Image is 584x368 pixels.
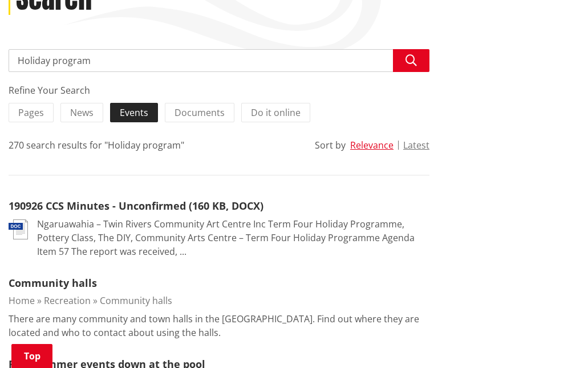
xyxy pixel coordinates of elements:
[9,83,429,97] div: Refine Your Search
[9,49,429,72] input: Search input
[70,106,94,119] span: News
[9,312,429,339] p: There are many community and town halls in the [GEOGRAPHIC_DATA]. Find out where they are located...
[9,199,263,213] a: 190926 CCS Minutes - Unconfirmed (160 KB, DOCX)
[120,106,148,119] span: Events
[251,106,301,119] span: Do it online
[175,106,225,119] span: Documents
[9,138,184,152] div: 270 search results for "Holiday program"
[9,276,97,290] a: Community halls
[9,219,28,239] img: document-doc.svg
[315,138,346,152] div: Sort by
[350,140,394,150] button: Relevance
[9,294,35,307] a: Home
[100,294,172,307] a: Community halls
[37,217,429,258] p: Ngaruawahia – Twin Rivers Community Art Centre Inc Term Four Holiday Programme, Pottery Class, Th...
[532,320,573,361] iframe: Messenger Launcher
[44,294,91,307] a: Recreation
[403,140,429,150] button: Latest
[11,344,52,368] a: Top
[18,106,44,119] span: Pages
